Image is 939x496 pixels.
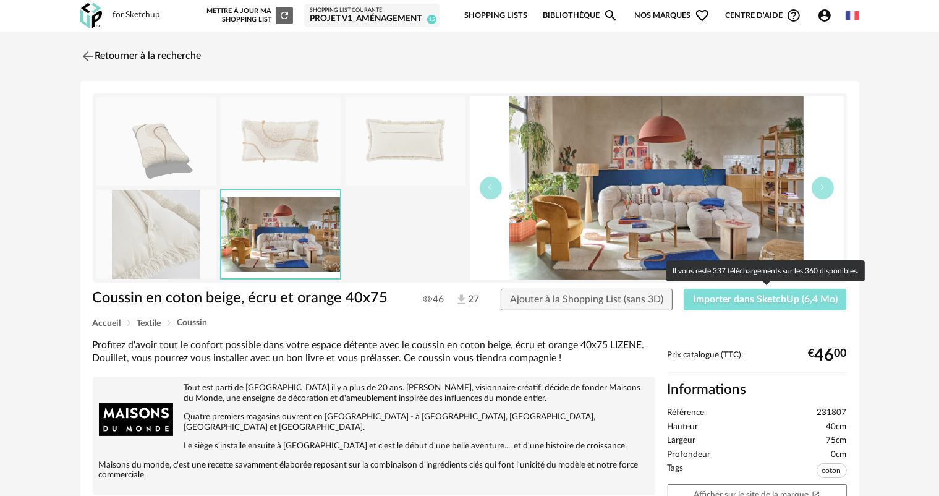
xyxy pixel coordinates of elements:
img: thumbnail.png [96,97,216,186]
p: Quatre premiers magasins ouvrent en [GEOGRAPHIC_DATA] - à [GEOGRAPHIC_DATA], [GEOGRAPHIC_DATA], [... [99,412,649,433]
span: Profondeur [668,450,711,461]
span: Magnify icon [603,8,618,23]
span: 40cm [826,422,847,433]
span: Référence [668,408,705,419]
span: Coussin [177,319,208,327]
img: coussin-en-coton-beige-ecru-et-orange-40x75-1000-12-34-231807_5.jpg [221,190,340,278]
span: 0cm [831,450,847,461]
button: Ajouter à la Shopping List (sans 3D) [501,289,673,311]
div: Prix catalogue (TTC): [668,350,847,373]
div: Mettre à jour ma Shopping List [204,7,293,24]
p: Maisons du monde, c'est une recette savamment élaborée reposant sur la combinaison d'ingrédients ... [99,460,649,481]
p: Tout est parti de [GEOGRAPHIC_DATA] il y a plus de 20 ans. [PERSON_NAME], visionnaire créatif, dé... [99,383,649,404]
span: Refresh icon [279,12,290,19]
div: Il vous reste 337 téléchargements sur les 360 disponibles. [666,260,865,281]
img: coussin-en-coton-beige-ecru-et-orange-40x75-1000-12-34-231807_5.jpg [470,96,844,280]
a: Retourner à la recherche [80,43,202,70]
h2: Informations [668,381,847,399]
a: BibliothèqueMagnify icon [543,1,618,30]
span: Account Circle icon [817,8,832,23]
span: Textile [137,319,161,328]
span: coton [817,463,847,478]
p: Le siège s'installe ensuite à [GEOGRAPHIC_DATA] et c'est le début d'une belle aventure.... et d'u... [99,441,649,451]
span: Tags [668,463,684,481]
span: Account Circle icon [817,8,838,23]
div: € 00 [809,351,847,361]
div: Profitez d'avoir tout le confort possible dans votre espace détente avec le coussin en coton beig... [93,339,655,366]
span: 46 [423,293,444,306]
a: Shopping List courante Projet V1_aménagement 15 [310,7,434,25]
img: Téléchargements [455,293,468,306]
img: brand logo [99,383,173,457]
span: 231807 [817,408,847,419]
span: Heart Outline icon [695,8,710,23]
img: OXP [80,3,102,28]
div: Projet V1_aménagement [310,14,434,25]
span: Centre d'aideHelp Circle Outline icon [725,8,801,23]
img: coussin-en-coton-beige-ecru-et-orange-40x75-1000-12-34-231807_1.jpg [221,97,341,186]
span: 75cm [826,435,847,447]
span: Largeur [668,435,696,447]
span: Importer dans SketchUp (6,4 Mo) [693,294,838,304]
img: svg+xml;base64,PHN2ZyB3aWR0aD0iMjQiIGhlaWdodD0iMjQiIHZpZXdCb3g9IjAgMCAyNCAyNCIgZmlsbD0ibm9uZSIgeG... [80,49,95,64]
img: coussin-en-coton-beige-ecru-et-orange-40x75-1000-12-34-231807_2.jpg [346,97,465,186]
span: Hauteur [668,422,699,433]
span: Nos marques [634,1,710,30]
a: Shopping Lists [464,1,527,30]
h1: Coussin en coton beige, écru et orange 40x75 [93,289,400,308]
span: Ajouter à la Shopping List (sans 3D) [510,294,663,304]
span: Help Circle Outline icon [786,8,801,23]
img: coussin-en-coton-beige-ecru-et-orange-40x75-1000-12-34-231807_3.jpg [96,190,216,278]
div: Breadcrumb [93,319,847,328]
span: 15 [427,15,436,24]
span: 27 [455,293,478,307]
span: 46 [815,351,835,361]
button: Importer dans SketchUp (6,4 Mo) [684,289,847,311]
img: fr [846,9,859,22]
div: for Sketchup [113,10,161,21]
span: Accueil [93,319,121,328]
div: Shopping List courante [310,7,434,14]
